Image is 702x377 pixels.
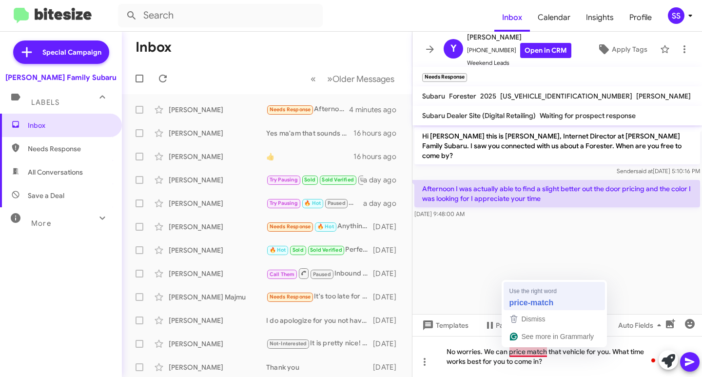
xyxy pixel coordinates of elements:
[373,339,404,349] div: [DATE]
[270,294,311,300] span: Needs Response
[317,223,334,230] span: 🔥 Hot
[588,40,655,58] button: Apply Tags
[622,3,660,32] span: Profile
[13,40,109,64] a: Special Campaign
[467,43,571,58] span: [PHONE_NUMBER]
[422,92,445,100] span: Subaru
[412,317,476,334] button: Templates
[305,69,322,89] button: Previous
[530,3,578,32] a: Calendar
[363,198,404,208] div: a day ago
[136,40,172,55] h1: Inbox
[476,317,523,334] button: Pause
[363,175,404,185] div: a day ago
[496,317,515,334] span: Pause
[266,104,349,115] div: Afternoon I was actually able to find a slight better out the door pricing and the color I was lo...
[500,92,632,100] span: [US_VEHICLE_IDENTIFICATION_NUMBER]
[169,175,266,185] div: [PERSON_NAME]
[169,198,266,208] div: [PERSON_NAME]
[480,92,496,100] span: 2025
[349,105,404,115] div: 4 minutes ago
[169,339,266,349] div: [PERSON_NAME]
[322,177,354,183] span: Sold Verified
[520,43,571,58] a: Open in CRM
[270,200,298,206] span: Try Pausing
[266,291,373,302] div: It's too late for that, there's nothing you can do now.
[414,180,700,207] p: Afternoon I was actually able to find a slight better out the door pricing and the color I was lo...
[42,47,101,57] span: Special Campaign
[266,244,373,256] div: Perfect! See you then!
[618,317,665,334] span: Auto Fields
[414,210,465,218] span: [DATE] 9:48:00 AM
[412,336,702,377] div: To enrich screen reader interactions, please activate Accessibility in Grammarly extension settings
[28,167,83,177] span: All Conversations
[636,92,691,100] span: [PERSON_NAME]
[266,316,373,325] div: I do apologize for you not having a satisfactory experience. I know my Product Specialist Kc was ...
[494,3,530,32] a: Inbox
[310,247,342,253] span: Sold Verified
[169,316,266,325] div: [PERSON_NAME]
[28,120,111,130] span: Inbox
[373,245,404,255] div: [DATE]
[311,73,316,85] span: «
[660,7,691,24] button: SS
[353,128,404,138] div: 16 hours ago
[422,73,467,82] small: Needs Response
[414,127,700,164] p: Hi [PERSON_NAME] this is [PERSON_NAME], Internet Director at [PERSON_NAME] Family Subaru. I saw y...
[266,221,373,232] div: Anything on this?
[450,41,457,57] span: Y
[270,340,307,347] span: Not-Interested
[373,316,404,325] div: [DATE]
[266,198,363,209] div: Not a problem. I will make sure to follow up with you in Mid October.
[328,200,346,206] span: Paused
[169,222,266,232] div: [PERSON_NAME]
[266,174,363,185] div: Yes sir. Thnak you!
[636,167,653,175] span: said at
[169,152,266,161] div: [PERSON_NAME]
[169,105,266,115] div: [PERSON_NAME]
[28,144,111,154] span: Needs Response
[292,247,304,253] span: Sold
[169,292,266,302] div: [PERSON_NAME] Majmu
[270,106,311,113] span: Needs Response
[266,338,373,349] div: It is pretty nice! Also a New BRZ just came in [GEOGRAPHIC_DATA]
[266,152,353,161] div: 👍
[169,128,266,138] div: [PERSON_NAME]
[169,269,266,278] div: [PERSON_NAME]
[373,292,404,302] div: [DATE]
[31,98,59,107] span: Labels
[169,245,266,255] div: [PERSON_NAME]
[270,223,311,230] span: Needs Response
[617,167,700,175] span: Sender [DATE] 5:10:16 PM
[327,73,332,85] span: »
[449,92,476,100] span: Forester
[540,111,636,120] span: Waiting for prospect response
[305,69,400,89] nav: Page navigation example
[5,73,117,82] div: [PERSON_NAME] Family Subaru
[353,152,404,161] div: 16 hours ago
[266,267,373,279] div: Inbound Call
[270,177,298,183] span: Try Pausing
[373,362,404,372] div: [DATE]
[373,222,404,232] div: [DATE]
[420,317,468,334] span: Templates
[118,4,323,27] input: Search
[422,111,536,120] span: Subaru Dealer Site (Digital Retailing)
[467,31,571,43] span: [PERSON_NAME]
[270,271,295,278] span: Call Them
[612,40,647,58] span: Apply Tags
[610,317,673,334] button: Auto Fields
[28,191,64,200] span: Save a Deal
[270,247,286,253] span: 🔥 Hot
[467,58,571,68] span: Weekend Leads
[266,362,373,372] div: Thank you
[304,200,321,206] span: 🔥 Hot
[578,3,622,32] a: Insights
[313,271,331,278] span: Paused
[332,74,394,84] span: Older Messages
[668,7,684,24] div: SS
[373,269,404,278] div: [DATE]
